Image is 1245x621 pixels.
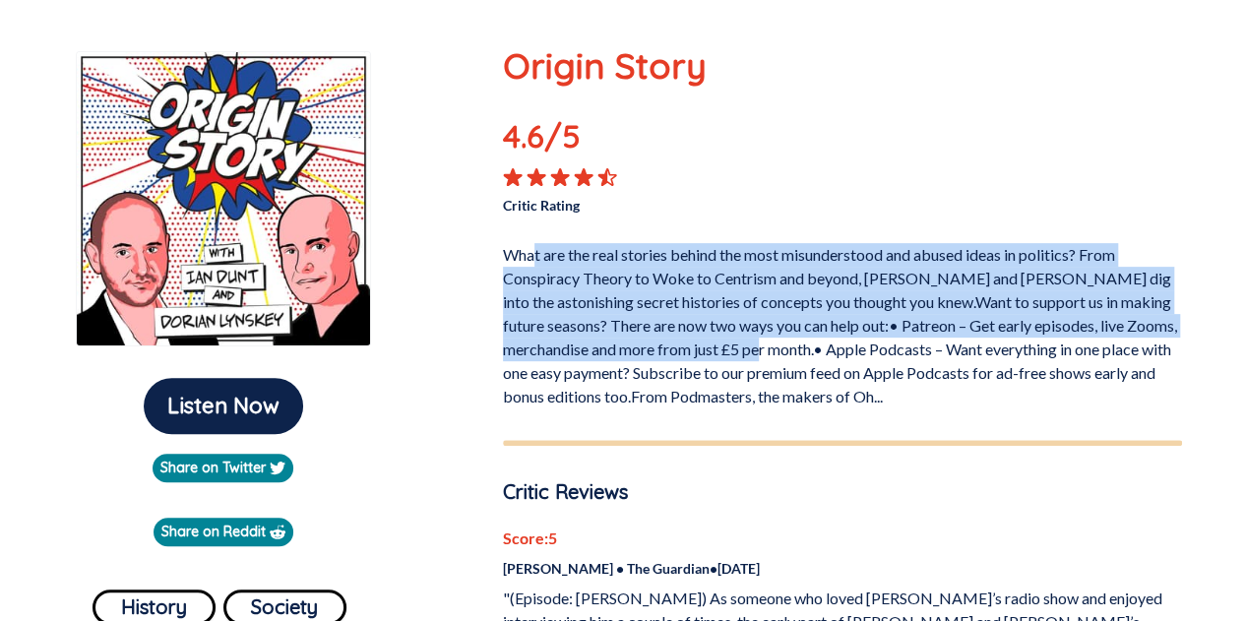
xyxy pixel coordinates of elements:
[503,527,1182,550] p: Score: 5
[503,39,1182,93] p: Origin Story
[153,454,293,482] a: Share on Twitter
[503,112,639,167] p: 4.6 /5
[154,518,293,546] a: Share on Reddit
[503,235,1182,408] p: What are the real stories behind the most misunderstood and abused ideas in politics? From Conspi...
[144,378,303,434] button: Listen Now
[76,51,371,346] img: Origin Story
[503,477,1182,507] p: Critic Reviews
[503,187,842,216] p: Critic Rating
[503,558,1182,579] p: [PERSON_NAME] • The Guardian • [DATE]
